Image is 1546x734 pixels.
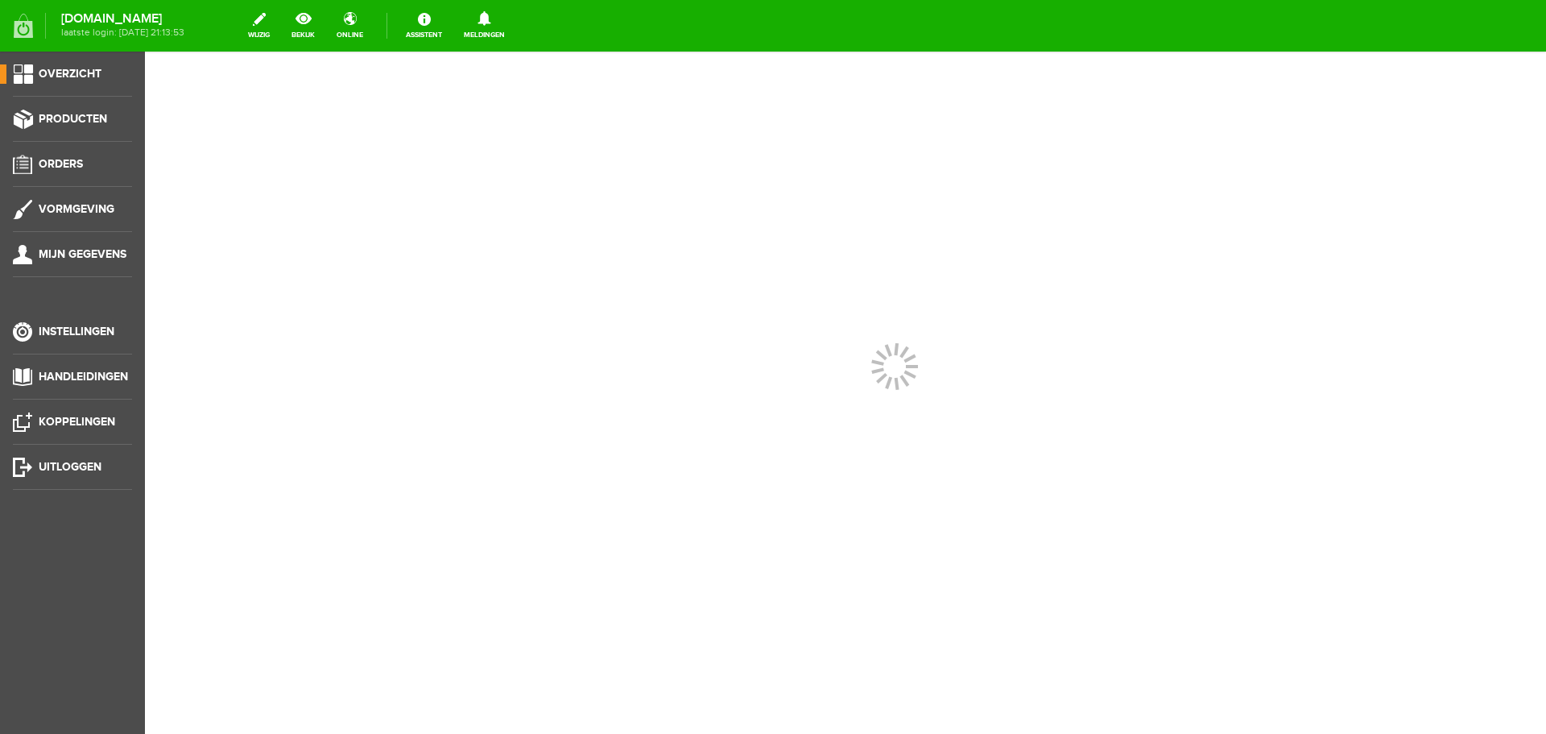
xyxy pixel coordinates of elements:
span: Koppelingen [39,415,115,429]
span: Orders [39,157,83,171]
a: bekijk [282,8,324,44]
span: Instellingen [39,325,114,338]
a: Assistent [396,8,452,44]
span: Vormgeving [39,202,114,216]
a: wijzig [238,8,279,44]
span: Mijn gegevens [39,247,126,261]
span: Uitloggen [39,460,101,474]
span: Overzicht [39,67,101,81]
a: online [327,8,373,44]
span: Handleidingen [39,370,128,384]
span: Producten [39,112,107,126]
span: laatste login: [DATE] 21:13:53 [61,28,184,37]
strong: [DOMAIN_NAME] [61,15,184,23]
a: Meldingen [454,8,515,44]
